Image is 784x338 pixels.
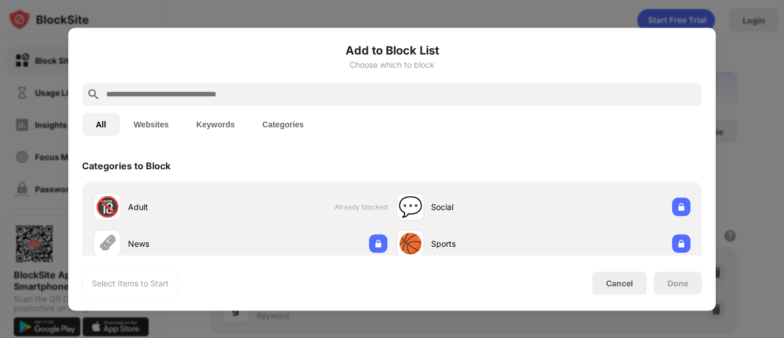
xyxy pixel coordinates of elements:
div: Choose which to block [82,60,702,69]
span: Already blocked [335,203,387,211]
div: 🗞 [98,232,117,255]
div: Sports [431,238,544,250]
h6: Add to Block List [82,41,702,59]
div: Categories to Block [82,160,170,171]
div: 💬 [398,195,422,219]
div: Social [431,201,544,213]
div: News [128,238,240,250]
button: Keywords [183,112,249,135]
div: Select Items to Start [92,277,169,289]
img: search.svg [87,87,100,101]
div: 🔞 [95,195,119,219]
button: Websites [120,112,183,135]
div: 🏀 [398,232,422,255]
button: All [82,112,120,135]
div: Cancel [606,278,633,288]
button: Categories [249,112,317,135]
div: Done [667,278,688,288]
div: Adult [128,201,240,213]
